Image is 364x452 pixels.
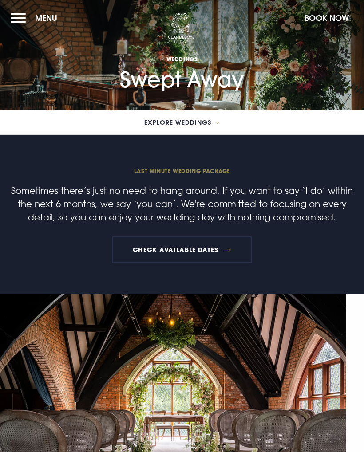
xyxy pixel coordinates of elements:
a: Check available dates [112,236,251,263]
span: Menu [35,13,57,23]
img: Clandeboye Lodge [168,13,194,44]
button: Menu [11,8,62,28]
span: Weddings [120,55,244,63]
p: Sometimes there’s just no need to hang around. If you want to say ‘I do’ within the next 6 months... [11,184,353,224]
span: Explore Weddings [144,119,211,126]
span: Last minute wedding package [11,167,353,174]
button: Book Now [300,8,353,28]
